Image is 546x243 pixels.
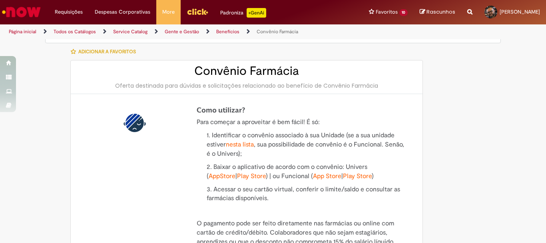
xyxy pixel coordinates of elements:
[54,28,96,35] a: Todos os Catálogos
[187,6,208,18] img: click_logo_yellow_360x200.png
[79,64,414,78] h2: Convênio Farmácia
[420,8,455,16] a: Rascunhos
[6,24,358,39] ul: Trilhas de página
[237,172,266,180] a: Play Store
[500,8,540,15] span: [PERSON_NAME]
[209,172,235,180] a: AppStore
[207,131,409,159] p: 1. Identificar o convênio associado à sua Unidade (se a sua unidade estiver , sua possibilidade d...
[1,4,42,20] img: ServiceNow
[55,8,83,16] span: Requisições
[257,28,298,35] a: Convênio Farmácia
[226,141,254,149] a: nesta lista
[197,118,409,127] p: Para começar a aproveitar é bem fácil! É só:
[313,172,341,180] a: App Store
[9,28,36,35] a: Página inicial
[78,48,136,55] span: Adicionar a Favoritos
[79,82,414,90] div: Oferta destinada para dúvidas e solicitações relacionado ao benefício de Convênio Farmácia
[426,8,455,16] span: Rascunhos
[165,28,199,35] a: Gente e Gestão
[207,185,409,203] p: 3. Acessar o seu cartão virtual, conferir o limite/saldo e consultar as farmácias disponíveis.
[247,8,266,18] p: +GenAi
[207,163,409,181] p: 2. Baixar o aplicativo de acordo com o convênio: Univers ( | ) | ou Funcional ( | )
[343,172,372,180] a: Play Store
[216,28,239,35] a: Benefícios
[376,8,398,16] span: Favoritos
[95,8,150,16] span: Despesas Corporativas
[220,8,266,18] div: Padroniza
[122,110,147,136] img: Convênio Farmácia
[113,28,147,35] a: Service Catalog
[162,8,175,16] span: More
[70,43,140,60] button: Adicionar a Favoritos
[197,106,409,114] h4: Como utilizar?
[399,9,408,16] span: 10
